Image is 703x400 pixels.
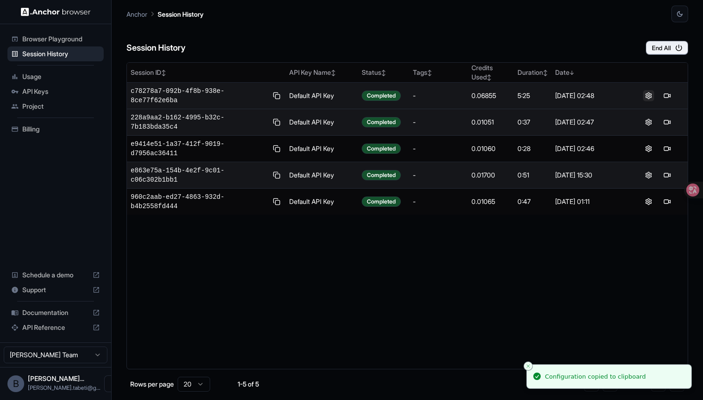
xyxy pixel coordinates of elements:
span: ↕ [331,69,336,76]
span: Billing [22,125,100,134]
nav: breadcrumb [126,9,204,19]
h6: Session History [126,41,186,55]
div: Completed [362,91,401,101]
span: Browser Playground [22,34,100,44]
span: API Reference [22,323,89,332]
div: 5:25 [517,91,548,100]
span: e863e75a-154b-4e2f-9c01-c06c302b1bb1 [131,166,267,184]
div: 0:37 [517,118,548,127]
div: - [413,118,464,127]
div: 0.06855 [471,91,510,100]
p: Anchor [126,9,147,19]
div: [DATE] 02:48 [555,91,624,100]
span: ↕ [543,69,548,76]
div: 0.01065 [471,197,510,206]
div: 0:28 [517,144,548,153]
div: [DATE] 02:47 [555,118,624,127]
div: API Keys [7,84,104,99]
span: Schedule a demo [22,270,89,280]
span: Bhanu Prakash Goud Tabeti [28,374,84,382]
div: Completed [362,144,401,154]
div: Usage [7,69,104,84]
div: Completed [362,197,401,207]
div: 0.01051 [471,118,510,127]
div: B [7,375,24,392]
div: API Reference [7,320,104,335]
span: Session History [22,49,100,59]
div: Documentation [7,305,104,320]
div: [DATE] 15:30 [555,170,624,180]
span: Usage [22,72,100,81]
div: [DATE] 02:46 [555,144,624,153]
span: e9414e51-1a37-412f-9019-d7956ac36411 [131,139,267,158]
span: c78278a7-092b-4f8b-938e-8ce77f62e6ba [131,86,267,105]
div: 0.01700 [471,170,510,180]
button: End All [646,41,688,55]
div: Session History [7,46,104,61]
span: Documentation [22,308,89,317]
span: Project [22,102,100,111]
p: Session History [158,9,204,19]
div: Project [7,99,104,114]
div: Completed [362,117,401,127]
div: Session ID [131,68,282,77]
div: Credits Used [471,63,510,82]
button: Close toast [524,361,533,371]
td: Default API Key [285,189,358,215]
td: Default API Key [285,136,358,162]
div: Schedule a demo [7,268,104,282]
div: Status [362,68,405,77]
div: [DATE] 01:11 [555,197,624,206]
span: ↕ [381,69,386,76]
div: - [413,197,464,206]
div: Tags [413,68,464,77]
div: - [413,144,464,153]
div: - [413,170,464,180]
span: ↕ [427,69,432,76]
span: ↕ [487,74,491,81]
div: Completed [362,170,401,180]
span: 228a9aa2-b162-4995-b32c-7b183bda35c4 [131,113,267,131]
span: bhanu.tabeti@gmail.com [28,384,100,391]
span: ↕ [161,69,166,76]
td: Default API Key [285,162,358,189]
div: 0:47 [517,197,548,206]
div: - [413,91,464,100]
span: ↓ [570,69,574,76]
div: Date [555,68,624,77]
button: Open menu [104,375,121,392]
div: Support [7,282,104,297]
p: Rows per page [130,380,174,389]
div: 0.01060 [471,144,510,153]
div: 1-5 of 5 [225,380,272,389]
div: Browser Playground [7,32,104,46]
div: 0:51 [517,170,548,180]
div: Configuration copied to clipboard [545,372,646,381]
div: API Key Name [289,68,354,77]
img: Anchor Logo [21,7,91,16]
td: Default API Key [285,83,358,109]
div: Billing [7,122,104,137]
div: Duration [517,68,548,77]
span: 960c2aab-ed27-4863-932d-b4b2558fd444 [131,192,267,211]
span: Support [22,285,89,295]
span: API Keys [22,87,100,96]
td: Default API Key [285,109,358,136]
